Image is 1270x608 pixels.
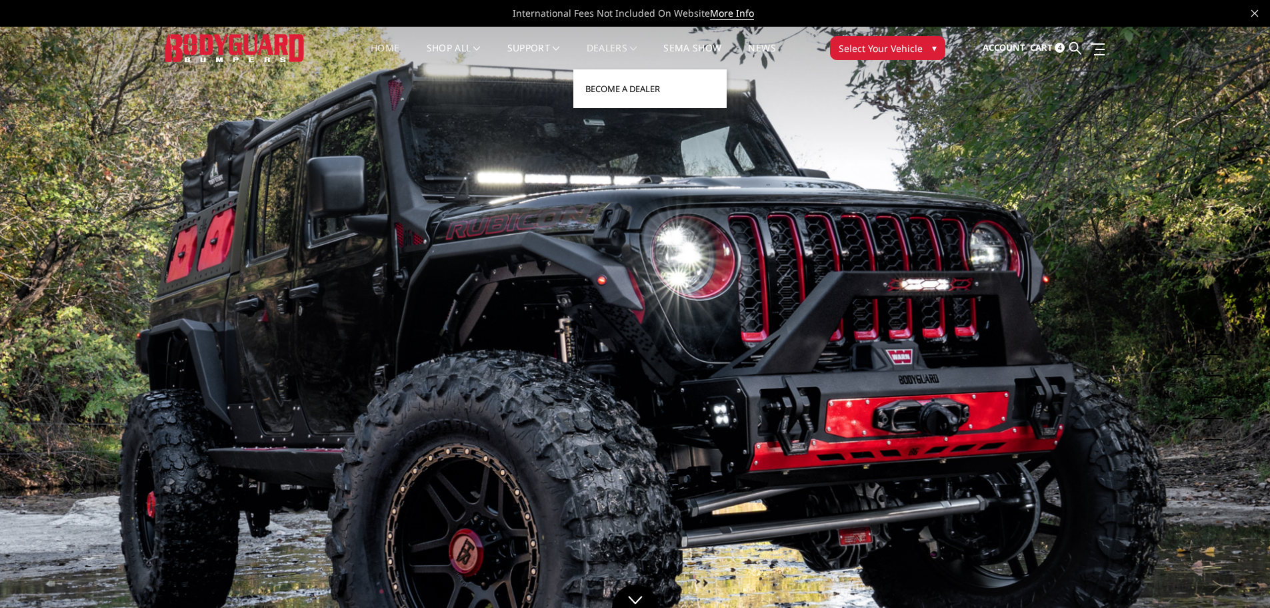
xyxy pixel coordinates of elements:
button: 3 of 5 [1209,376,1222,398]
button: 4 of 5 [1209,398,1222,419]
a: Support [507,43,560,69]
button: 2 of 5 [1209,355,1222,376]
span: 4 [1055,43,1065,53]
a: shop all [427,43,481,69]
button: 5 of 5 [1209,419,1222,440]
iframe: Chat Widget [1203,544,1270,608]
span: Select Your Vehicle [839,41,923,55]
a: Account [983,30,1025,66]
button: Select Your Vehicle [830,36,945,60]
a: Become a Dealer [579,76,721,101]
a: Click to Down [612,585,659,608]
a: News [748,43,775,69]
a: SEMA Show [663,43,721,69]
img: BODYGUARD BUMPERS [165,34,305,61]
span: ▾ [932,41,937,55]
a: Home [371,43,399,69]
a: Dealers [587,43,637,69]
a: More Info [710,7,754,20]
span: Account [983,41,1025,53]
span: Cart [1030,41,1053,53]
a: Cart 4 [1030,30,1065,66]
button: 1 of 5 [1209,334,1222,355]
